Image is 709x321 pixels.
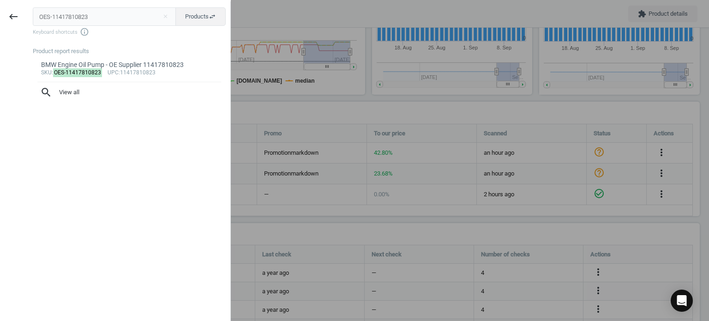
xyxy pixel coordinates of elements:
button: Productsswap_horiz [175,7,226,26]
span: Keyboard shortcuts [33,27,226,36]
span: sku [41,69,52,76]
i: keyboard_backspace [8,11,19,22]
div: BMW Engine Oil Pump - OE Supplier 11417810823 [41,61,218,69]
div: Open Intercom Messenger [671,290,693,312]
i: search [40,86,52,98]
button: searchView all [33,82,226,103]
span: View all [40,86,218,98]
div: : :11417810823 [41,69,218,77]
button: Close [158,12,172,21]
span: Products [185,12,216,21]
mark: OES-11417810823 [53,68,102,77]
div: Product report results [33,47,230,55]
i: info_outline [80,27,89,36]
span: upc [108,69,119,76]
i: swap_horiz [209,13,216,20]
button: keyboard_backspace [3,6,24,28]
input: Enter the SKU or product name [33,7,176,26]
